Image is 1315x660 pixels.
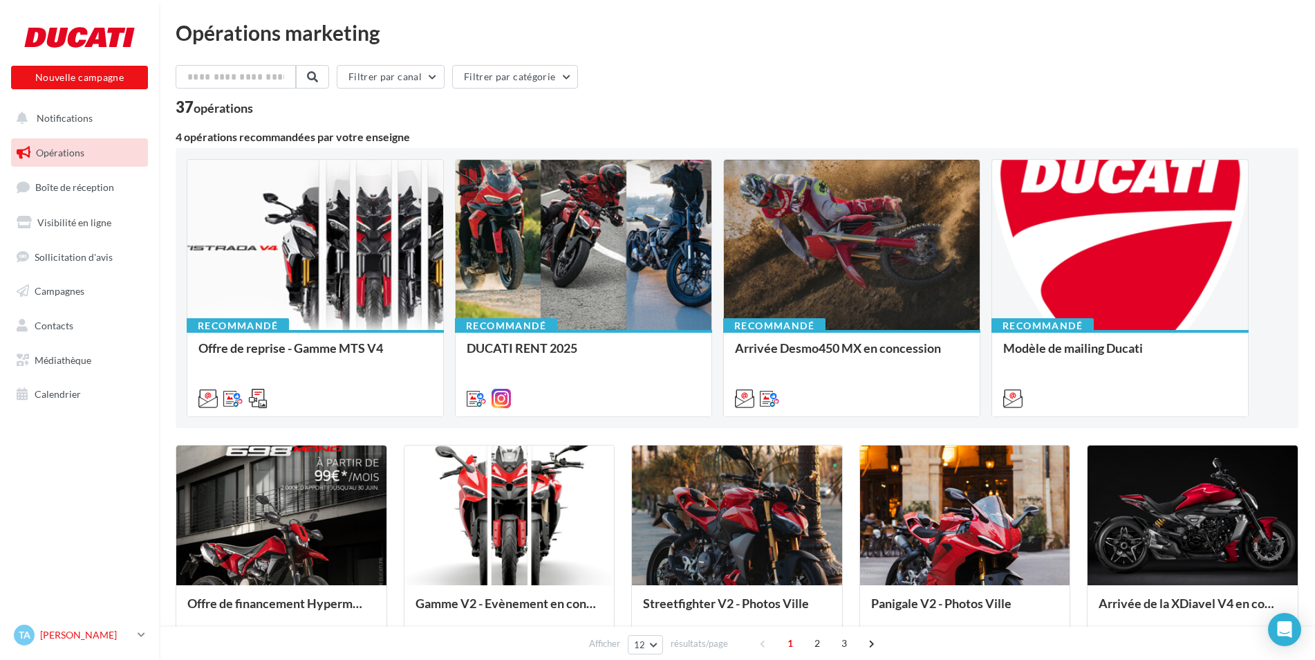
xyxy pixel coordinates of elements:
span: Afficher [589,637,620,650]
span: 12 [634,639,646,650]
span: Médiathèque [35,354,91,366]
span: Visibilité en ligne [37,217,111,228]
div: Offre de reprise - Gamme MTS V4 [198,341,432,369]
div: Streetfighter V2 - Photos Ville [643,596,831,624]
button: 12 [628,635,663,654]
span: TA [19,628,30,642]
a: Contacts [8,311,151,340]
p: [PERSON_NAME] [40,628,132,642]
div: Recommandé [455,318,557,333]
button: Nouvelle campagne [11,66,148,89]
div: Panigale V2 - Photos Ville [871,596,1059,624]
span: 1 [779,632,801,654]
a: Opérations [8,138,151,167]
a: TA [PERSON_NAME] [11,622,148,648]
div: Modèle de mailing Ducati [1003,341,1237,369]
span: Boîte de réception [35,181,114,193]
div: Offre de financement Hypermotard 698 Mono [187,596,375,624]
span: 3 [833,632,855,654]
div: opérations [194,102,253,114]
span: Campagnes [35,285,84,297]
div: Opérations marketing [176,22,1298,43]
a: Calendrier [8,380,151,409]
a: Campagnes [8,277,151,306]
span: Calendrier [35,388,81,400]
div: Arrivée Desmo450 MX en concession [735,341,969,369]
span: Notifications [37,112,93,124]
div: Recommandé [187,318,289,333]
div: Gamme V2 - Evènement en concession [416,596,604,624]
a: Visibilité en ligne [8,208,151,237]
div: 37 [176,100,253,115]
span: Sollicitation d'avis [35,250,113,262]
button: Filtrer par canal [337,65,445,89]
button: Filtrer par catégorie [452,65,578,89]
span: Contacts [35,320,73,331]
div: DUCATI RENT 2025 [467,341,700,369]
button: Notifications [8,104,145,133]
a: Médiathèque [8,346,151,375]
div: 4 opérations recommandées par votre enseigne [176,131,1298,143]
div: Recommandé [991,318,1094,333]
div: Arrivée de la XDiavel V4 en concession [1099,596,1287,624]
a: Boîte de réception [8,172,151,202]
span: résultats/page [671,637,728,650]
a: Sollicitation d'avis [8,243,151,272]
span: 2 [806,632,828,654]
div: Open Intercom Messenger [1268,613,1301,646]
div: Recommandé [723,318,826,333]
span: Opérations [36,147,84,158]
